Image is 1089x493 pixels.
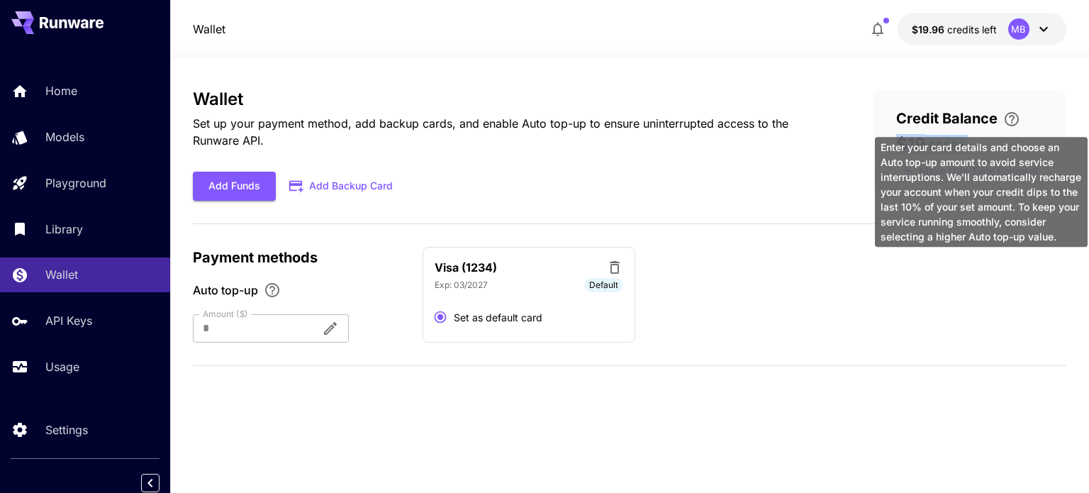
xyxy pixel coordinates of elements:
[276,172,408,200] button: Add Backup Card
[45,358,79,375] p: Usage
[193,115,827,149] p: Set up your payment method, add backup cards, and enable Auto top-up to ensure uninterrupted acce...
[998,111,1026,128] button: Enter your card details and choose an Auto top-up amount to avoid service interruptions. We'll au...
[45,421,88,438] p: Settings
[45,82,77,99] p: Home
[45,175,106,192] p: Playground
[584,279,623,292] span: Default
[258,282,286,299] button: Enable Auto top-up to ensure uninterrupted service. We'll automatically bill the chosen amount wh...
[45,128,84,145] p: Models
[896,108,998,129] span: Credit Balance
[203,308,248,320] label: Amount ($)
[141,474,160,492] button: Collapse sidebar
[912,22,997,37] div: $19.95682
[193,282,258,299] span: Auto top-up
[947,23,997,35] span: credits left
[875,137,1088,247] div: Enter your card details and choose an Auto top-up amount to avoid service interruptions. We'll au...
[1008,18,1029,40] div: MB
[435,279,488,292] p: Exp: 03/2027
[193,247,406,268] p: Payment methods
[1018,425,1089,493] iframe: Chat Widget
[45,221,83,238] p: Library
[45,266,78,283] p: Wallet
[193,89,827,109] h3: Wallet
[193,172,276,201] button: Add Funds
[454,310,542,325] span: Set as default card
[435,259,497,276] p: Visa (1234)
[912,23,947,35] span: $19.96
[898,13,1066,45] button: $19.95682MB
[193,21,225,38] nav: breadcrumb
[45,312,92,329] p: API Keys
[193,21,225,38] a: Wallet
